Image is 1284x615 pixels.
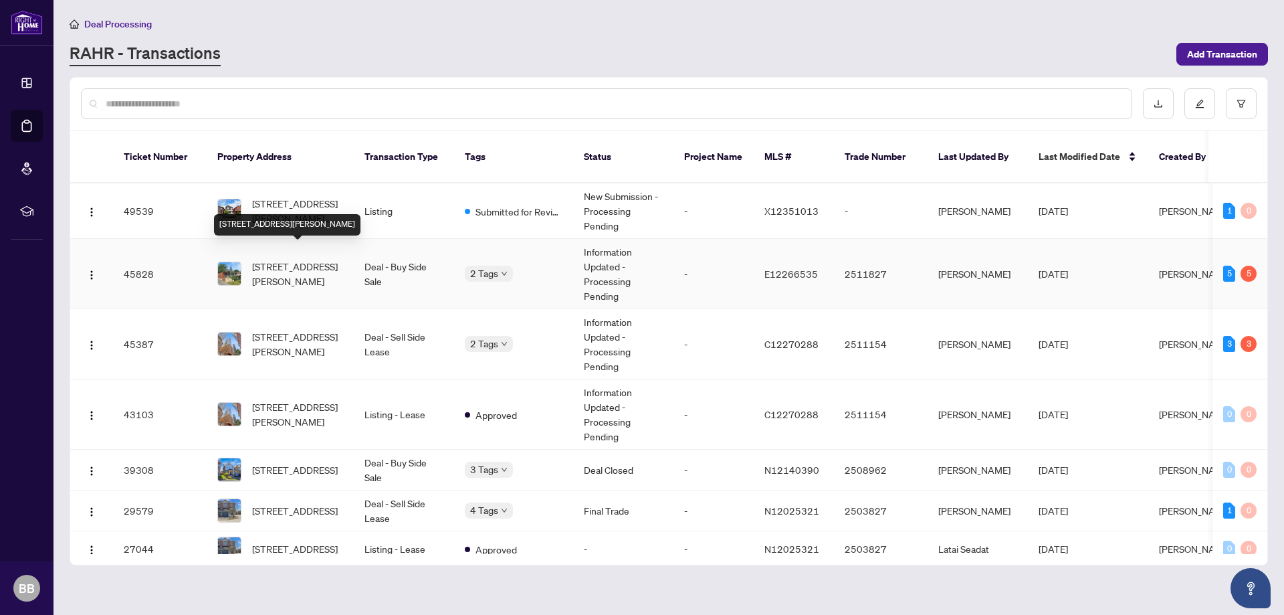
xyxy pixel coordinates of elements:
[454,131,573,183] th: Tags
[764,464,819,476] span: N12140390
[928,239,1028,309] td: [PERSON_NAME]
[218,403,241,426] img: thumbnail-img
[1159,205,1231,217] span: [PERSON_NAME]
[1176,43,1268,66] button: Add Transaction
[928,183,1028,239] td: [PERSON_NAME]
[1039,408,1068,420] span: [DATE]
[834,239,928,309] td: 2511827
[252,329,343,359] span: [STREET_ADDRESS][PERSON_NAME]
[218,499,241,522] img: thumbnail-img
[673,531,754,567] td: -
[1223,203,1235,219] div: 1
[764,338,819,350] span: C12270288
[252,196,343,226] span: [STREET_ADDRESS][PERSON_NAME][PERSON_NAME]
[573,183,673,239] td: New Submission - Processing Pending
[1039,205,1068,217] span: [DATE]
[470,336,498,351] span: 2 Tags
[1223,503,1235,519] div: 1
[764,268,818,280] span: E12266535
[1154,99,1163,108] span: download
[573,239,673,309] td: Information Updated - Processing Pending
[11,10,43,35] img: logo
[86,545,97,555] img: Logo
[218,537,241,560] img: thumbnail-img
[1241,266,1257,282] div: 5
[354,131,454,183] th: Transaction Type
[1230,568,1271,608] button: Open asap
[764,205,819,217] span: X12351013
[834,183,928,239] td: -
[834,379,928,450] td: 2511154
[218,199,241,222] img: thumbnail-img
[1187,43,1257,65] span: Add Transaction
[81,500,102,521] button: Logo
[928,491,1028,531] td: [PERSON_NAME]
[501,466,508,473] span: down
[470,462,498,477] span: 3 Tags
[1143,88,1174,119] button: download
[81,333,102,355] button: Logo
[81,263,102,284] button: Logo
[354,491,454,531] td: Deal - Sell Side Lease
[928,531,1028,567] td: Latai Seadat
[1039,268,1068,280] span: [DATE]
[86,507,97,517] img: Logo
[81,200,102,222] button: Logo
[470,503,498,518] span: 4 Tags
[1159,464,1231,476] span: [PERSON_NAME]
[673,379,754,450] td: -
[86,270,97,280] img: Logo
[86,340,97,351] img: Logo
[1039,543,1068,555] span: [DATE]
[1241,203,1257,219] div: 0
[1159,268,1231,280] span: [PERSON_NAME]
[834,450,928,491] td: 2508962
[475,408,517,422] span: Approved
[86,207,97,217] img: Logo
[354,531,454,567] td: Listing - Lease
[673,491,754,531] td: -
[1159,505,1231,517] span: [PERSON_NAME]
[573,450,673,491] td: Deal Closed
[84,18,152,30] span: Deal Processing
[1223,541,1235,557] div: 0
[1159,338,1231,350] span: [PERSON_NAME]
[928,131,1028,183] th: Last Updated By
[834,131,928,183] th: Trade Number
[81,459,102,480] button: Logo
[113,491,207,531] td: 29579
[573,131,673,183] th: Status
[1195,99,1204,108] span: edit
[764,505,819,517] span: N12025321
[501,341,508,347] span: down
[1223,462,1235,478] div: 0
[1241,406,1257,422] div: 0
[1039,505,1068,517] span: [DATE]
[1039,464,1068,476] span: [DATE]
[113,379,207,450] td: 43103
[1241,503,1257,519] div: 0
[475,204,562,219] span: Submitted for Review
[475,542,517,557] span: Approved
[1039,338,1068,350] span: [DATE]
[252,503,338,518] span: [STREET_ADDRESS]
[673,131,754,183] th: Project Name
[834,531,928,567] td: 2503827
[1039,149,1120,164] span: Last Modified Date
[501,270,508,277] span: down
[81,404,102,425] button: Logo
[764,543,819,555] span: N12025321
[1237,99,1246,108] span: filter
[218,458,241,481] img: thumbnail-img
[573,379,673,450] td: Information Updated - Processing Pending
[218,262,241,285] img: thumbnail-img
[86,410,97,421] img: Logo
[754,131,834,183] th: MLS #
[218,333,241,355] img: thumbnail-img
[113,309,207,379] td: 45387
[70,42,221,66] a: RAHR - Transactions
[113,183,207,239] td: 49539
[1148,131,1228,183] th: Created By
[673,183,754,239] td: -
[252,400,343,429] span: [STREET_ADDRESS][PERSON_NAME]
